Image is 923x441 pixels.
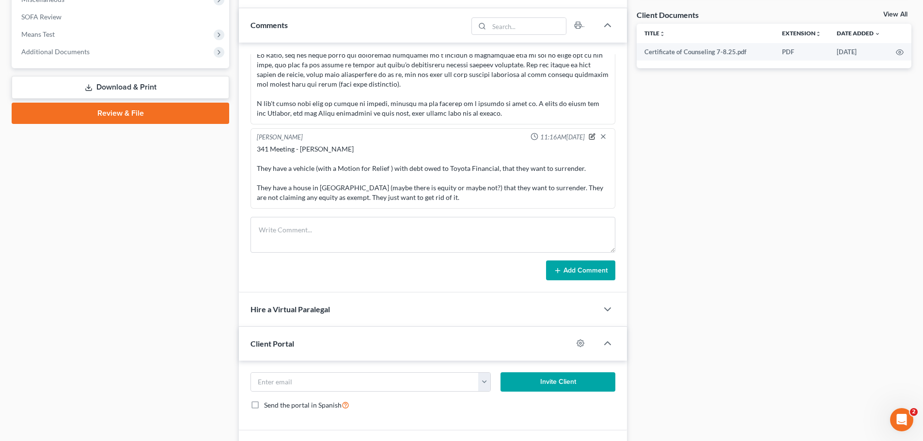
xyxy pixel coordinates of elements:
[14,8,229,26] a: SOFA Review
[774,43,829,61] td: PDF
[659,31,665,37] i: unfold_more
[782,30,821,37] a: Extensionunfold_more
[910,408,918,416] span: 2
[546,260,615,281] button: Add Comment
[815,31,821,37] i: unfold_more
[250,20,288,30] span: Comments
[264,401,342,409] span: Send the portal in Spanish
[837,30,880,37] a: Date Added expand_more
[637,10,699,20] div: Client Documents
[12,76,229,99] a: Download & Print
[829,43,888,61] td: [DATE]
[250,304,330,314] span: Hire a Virtual Paralegal
[637,43,774,61] td: Certificate of Counseling 7-8.25.pdf
[21,13,62,21] span: SOFA Review
[890,408,913,431] iframe: Intercom live chat
[875,31,880,37] i: expand_more
[251,373,479,391] input: Enter email
[257,133,303,142] div: [PERSON_NAME]
[501,372,616,392] button: Invite Client
[21,30,55,38] span: Means Test
[540,133,585,142] span: 11:16AM[DATE]
[883,11,907,18] a: View All
[644,30,665,37] a: Titleunfold_more
[250,339,294,348] span: Client Portal
[21,47,90,56] span: Additional Documents
[12,103,229,124] a: Review & File
[489,18,566,34] input: Search...
[257,144,609,202] div: 341 Meeting - [PERSON_NAME] They have a vehicle (with a Motion for Relief ) with debt owed to Toy...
